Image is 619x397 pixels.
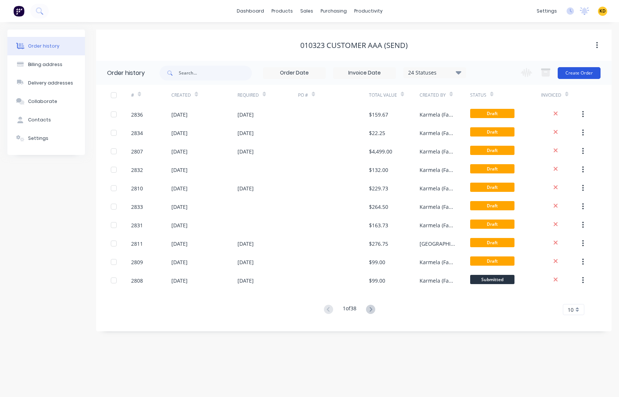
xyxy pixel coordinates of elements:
[420,240,455,248] div: [GEOGRAPHIC_DATA] (From Factory)
[420,258,455,266] div: Karmela (Factory)
[28,135,48,142] div: Settings
[131,148,143,155] div: 2807
[470,146,514,155] span: Draft
[470,109,514,118] span: Draft
[369,258,385,266] div: $99.00
[350,6,386,17] div: productivity
[131,166,143,174] div: 2832
[233,6,268,17] a: dashboard
[343,304,356,315] div: 1 of 38
[171,85,237,105] div: Created
[369,111,388,118] div: $159.67
[404,69,466,77] div: 24 Statuses
[7,55,85,74] button: Billing address
[369,221,388,229] div: $163.73
[533,6,561,17] div: settings
[420,111,455,118] div: Karmela (Factory)
[369,184,388,192] div: $229.73
[237,129,254,137] div: [DATE]
[7,74,85,92] button: Delivery addresses
[7,111,85,129] button: Contacts
[568,306,574,314] span: 10
[171,166,188,174] div: [DATE]
[297,6,317,17] div: sales
[263,68,325,79] input: Order Date
[131,203,143,211] div: 2833
[237,240,254,248] div: [DATE]
[420,221,455,229] div: Karmela (Factory)
[298,92,308,99] div: PO #
[470,256,514,266] span: Draft
[470,238,514,247] span: Draft
[470,127,514,137] span: Draft
[131,111,143,118] div: 2836
[7,37,85,55] button: Order history
[558,67,601,79] button: Create Order
[369,203,388,211] div: $264.50
[268,6,297,17] div: products
[28,117,51,123] div: Contacts
[131,221,143,229] div: 2831
[171,129,188,137] div: [DATE]
[171,184,188,192] div: [DATE]
[369,129,385,137] div: $22.25
[131,85,172,105] div: #
[470,275,514,284] span: Submitted
[420,184,455,192] div: Karmela (Factory)
[470,85,541,105] div: Status
[107,69,145,77] div: Order history
[599,8,606,14] span: KD
[179,66,252,80] input: Search...
[470,220,514,229] span: Draft
[369,92,397,99] div: Total Value
[171,111,188,118] div: [DATE]
[470,92,486,99] div: Status
[237,85,298,105] div: Required
[131,258,143,266] div: 2809
[171,277,188,284] div: [DATE]
[131,129,143,137] div: 2834
[334,68,396,79] input: Invoice Date
[369,85,420,105] div: Total Value
[131,184,143,192] div: 2810
[171,92,191,99] div: Created
[237,92,259,99] div: Required
[171,240,188,248] div: [DATE]
[28,98,57,105] div: Collaborate
[171,221,188,229] div: [DATE]
[237,111,254,118] div: [DATE]
[317,6,350,17] div: purchasing
[541,92,561,99] div: Invoiced
[470,164,514,173] span: Draft
[470,201,514,210] span: Draft
[420,166,455,174] div: Karmela (Factory)
[369,240,388,248] div: $276.75
[7,129,85,148] button: Settings
[237,148,254,155] div: [DATE]
[237,258,254,266] div: [DATE]
[369,148,392,155] div: $4,499.00
[171,258,188,266] div: [DATE]
[420,277,455,284] div: Karmela (Factory)
[171,203,188,211] div: [DATE]
[420,203,455,211] div: Karmela (Factory)
[7,92,85,111] button: Collaborate
[28,80,73,86] div: Delivery addresses
[470,183,514,192] span: Draft
[131,277,143,284] div: 2808
[300,41,408,50] div: 010323 Customer AAA (Send)
[28,61,62,68] div: Billing address
[171,148,188,155] div: [DATE]
[420,148,455,155] div: Karmela (Factory)
[13,6,24,17] img: Factory
[420,92,446,99] div: Created By
[420,85,470,105] div: Created By
[131,240,143,248] div: 2811
[237,277,254,284] div: [DATE]
[28,43,59,49] div: Order history
[131,92,134,99] div: #
[369,277,385,284] div: $99.00
[541,85,582,105] div: Invoiced
[237,184,254,192] div: [DATE]
[298,85,369,105] div: PO #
